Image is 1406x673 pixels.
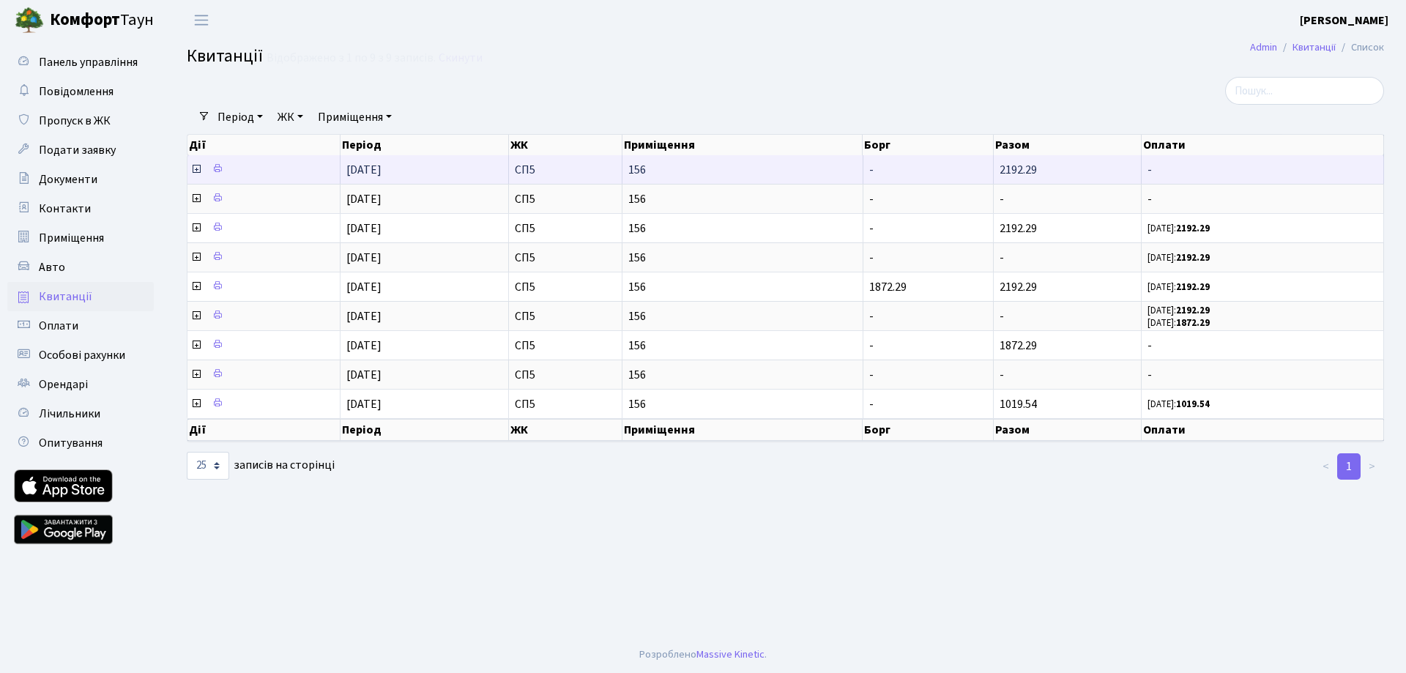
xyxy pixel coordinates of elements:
[622,419,863,441] th: Приміщення
[39,318,78,334] span: Оплати
[869,308,874,324] span: -
[7,341,154,370] a: Особові рахунки
[7,106,154,135] a: Пропуск в ЖК
[515,311,616,322] span: СП5
[869,367,874,383] span: -
[1300,12,1388,29] a: [PERSON_NAME]
[346,191,382,207] span: [DATE]
[212,105,269,130] a: Період
[1336,40,1384,56] li: Список
[341,135,509,155] th: Період
[1292,40,1336,55] a: Квитанції
[183,8,220,32] button: Переключити навігацію
[39,259,65,275] span: Авто
[1225,77,1384,105] input: Пошук...
[515,193,616,205] span: СП5
[267,51,436,65] div: Відображено з 1 по 9 з 9 записів.
[628,369,857,381] span: 156
[1148,316,1210,330] small: [DATE]:
[1337,453,1361,480] a: 1
[869,396,874,412] span: -
[869,191,874,207] span: -
[39,113,111,129] span: Пропуск в ЖК
[515,252,616,264] span: СП5
[7,428,154,458] a: Опитування
[1250,40,1277,55] a: Admin
[1000,367,1004,383] span: -
[622,135,863,155] th: Приміщення
[39,406,100,422] span: Лічильники
[346,220,382,237] span: [DATE]
[1000,396,1037,412] span: 1019.54
[628,281,857,293] span: 156
[7,48,154,77] a: Панель управління
[515,340,616,352] span: СП5
[515,369,616,381] span: СП5
[39,142,116,158] span: Подати заявку
[7,165,154,194] a: Документи
[863,135,994,155] th: Борг
[869,220,874,237] span: -
[439,51,483,65] a: Скинути
[1000,338,1037,354] span: 1872.29
[187,419,341,441] th: Дії
[1176,316,1210,330] b: 1872.29
[39,289,92,305] span: Квитанції
[7,399,154,428] a: Лічильники
[994,135,1142,155] th: Разом
[39,171,97,187] span: Документи
[1142,135,1384,155] th: Оплати
[346,367,382,383] span: [DATE]
[1176,304,1210,317] b: 2192.29
[1000,250,1004,266] span: -
[39,201,91,217] span: Контакти
[1176,251,1210,264] b: 2192.29
[863,419,994,441] th: Борг
[341,419,509,441] th: Період
[869,279,907,295] span: 1872.29
[346,396,382,412] span: [DATE]
[628,164,857,176] span: 156
[39,83,114,100] span: Повідомлення
[1148,369,1377,381] span: -
[7,135,154,165] a: Подати заявку
[187,452,335,480] label: записів на сторінці
[1000,220,1037,237] span: 2192.29
[628,398,857,410] span: 156
[869,338,874,354] span: -
[7,253,154,282] a: Авто
[1176,398,1210,411] b: 1019.54
[39,376,88,393] span: Орендарі
[1148,164,1377,176] span: -
[994,419,1142,441] th: Разом
[50,8,120,31] b: Комфорт
[1148,304,1210,317] small: [DATE]:
[869,162,874,178] span: -
[1148,398,1210,411] small: [DATE]:
[628,340,857,352] span: 156
[39,347,125,363] span: Особові рахунки
[346,162,382,178] span: [DATE]
[1000,162,1037,178] span: 2192.29
[1148,280,1210,294] small: [DATE]:
[1176,222,1210,235] b: 2192.29
[7,194,154,223] a: Контакти
[346,308,382,324] span: [DATE]
[1000,279,1037,295] span: 2192.29
[7,223,154,253] a: Приміщення
[639,647,767,663] div: Розроблено .
[1148,193,1377,205] span: -
[515,398,616,410] span: СП5
[7,77,154,106] a: Повідомлення
[7,311,154,341] a: Оплати
[1176,280,1210,294] b: 2192.29
[1000,308,1004,324] span: -
[515,164,616,176] span: СП5
[1228,32,1406,63] nav: breadcrumb
[628,252,857,264] span: 156
[346,250,382,266] span: [DATE]
[515,281,616,293] span: СП5
[628,223,857,234] span: 156
[1000,191,1004,207] span: -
